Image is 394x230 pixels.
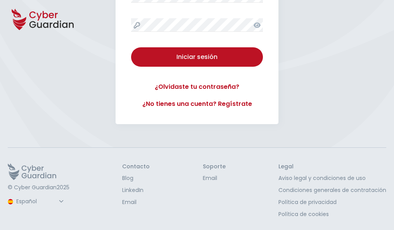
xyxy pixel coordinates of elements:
p: © Cyber Guardian 2025 [8,184,69,191]
a: Aviso legal y condiciones de uso [278,174,386,182]
div: Iniciar sesión [137,52,257,62]
button: Iniciar sesión [131,47,263,67]
h3: Contacto [122,163,150,170]
a: Política de privacidad [278,198,386,206]
a: Política de cookies [278,210,386,218]
h3: Legal [278,163,386,170]
a: LinkedIn [122,186,150,194]
a: ¿No tienes una cuenta? Regístrate [131,99,263,109]
a: Email [122,198,150,206]
a: Blog [122,174,150,182]
h3: Soporte [203,163,226,170]
a: Email [203,174,226,182]
img: region-logo [8,199,13,204]
a: Condiciones generales de contratación [278,186,386,194]
a: ¿Olvidaste tu contraseña? [131,82,263,92]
